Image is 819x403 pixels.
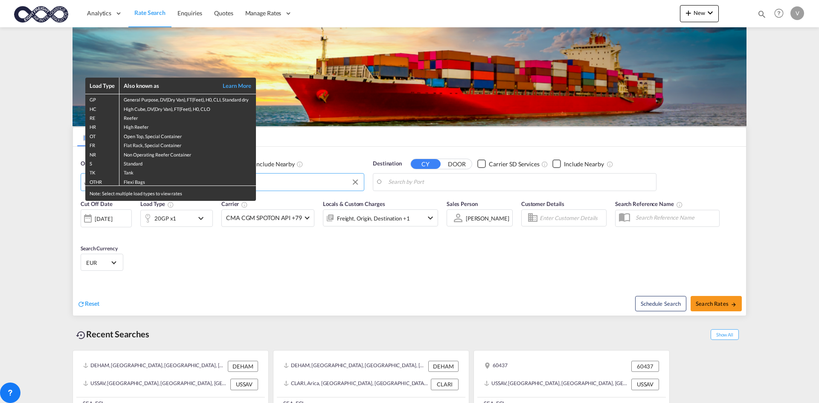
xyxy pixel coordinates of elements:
[213,82,252,90] a: Learn More
[85,113,119,122] td: RE
[85,140,119,149] td: FR
[119,113,256,122] td: Reefer
[85,78,119,94] th: Load Type
[85,158,119,167] td: S
[119,177,256,186] td: Flexi Bags
[119,104,256,113] td: High Cube, DV(Dry Van), FT(Feet), H0, CLO
[85,104,119,113] td: HC
[119,131,256,140] td: Open Top, Special Container
[85,131,119,140] td: OT
[124,82,213,90] div: Also known as
[85,149,119,158] td: NR
[85,94,119,104] td: GP
[119,149,256,158] td: Non Operating Reefer Container
[85,186,256,201] div: Note: Select multiple load types to view rates
[119,167,256,176] td: Tank
[85,122,119,130] td: HR
[85,177,119,186] td: OTHR
[119,158,256,167] td: Standard
[119,94,256,104] td: General Purpose, DV(Dry Van), FT(Feet), H0, CLI, Standard dry
[119,140,256,149] td: Flat Rack, Special Container
[119,122,256,130] td: High Reefer
[85,167,119,176] td: TK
